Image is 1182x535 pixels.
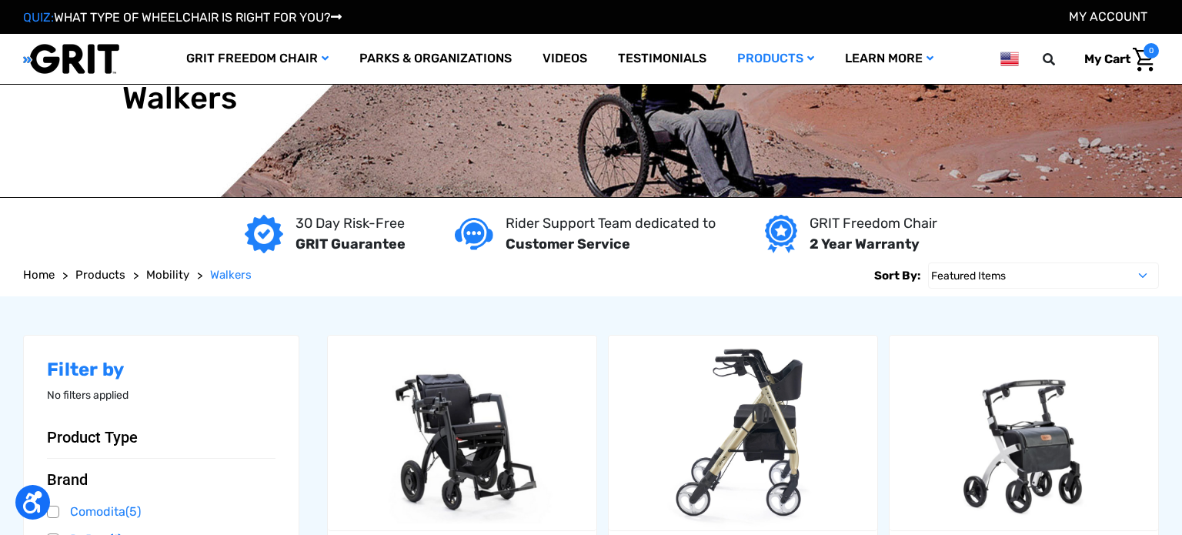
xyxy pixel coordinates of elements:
[245,215,283,253] img: GRIT Guarantee
[527,34,603,84] a: Videos
[830,34,949,84] a: Learn More
[1050,43,1073,75] input: Search
[328,336,596,530] img: Rollz Motion Electric 2.0 - Rollator and Wheelchair
[874,262,920,289] label: Sort By:
[1069,9,1147,24] a: Account
[171,34,344,84] a: GRIT Freedom Chair
[810,236,920,252] strong: 2 Year Warranty
[506,213,716,234] p: Rider Support Team dedicated to
[328,336,596,530] a: Rollz Motion Electric 2.0 - Rollator and Wheelchair,$3,990.00
[23,43,119,75] img: GRIT All-Terrain Wheelchair and Mobility Equipment
[23,10,54,25] span: QUIZ:
[47,470,275,489] button: Brand
[23,10,342,25] a: QUIZ:WHAT TYPE OF WHEELCHAIR IS RIGHT FOR YOU?
[75,268,125,282] span: Products
[122,80,238,117] h1: Walkers
[75,266,125,284] a: Products
[23,268,55,282] span: Home
[722,34,830,84] a: Products
[1144,43,1159,59] span: 0
[47,359,275,381] h2: Filter by
[146,266,189,284] a: Mobility
[23,266,55,284] a: Home
[1000,49,1019,69] img: us.png
[765,215,796,253] img: Year warranty
[47,387,275,403] p: No filters applied
[890,336,1158,530] a: Rollz Flex Rollator,$719.00
[47,470,88,489] span: Brand
[295,236,406,252] strong: GRIT Guarantee
[810,213,937,234] p: GRIT Freedom Chair
[210,266,252,284] a: Walkers
[146,268,189,282] span: Mobility
[609,336,877,530] a: Spazio Special Rollator (20" Seat) by Comodita,$490.00
[506,236,630,252] strong: Customer Service
[1133,48,1155,72] img: Cart
[1084,52,1130,66] span: My Cart
[603,34,722,84] a: Testimonials
[210,268,252,282] span: Walkers
[125,504,141,519] span: (5)
[609,336,877,530] img: Spazio Special Rollator (20" Seat) by Comodita
[455,218,493,249] img: Customer service
[47,428,138,446] span: Product Type
[344,34,527,84] a: Parks & Organizations
[47,500,275,523] a: Comodita(5)
[890,336,1158,530] img: Rollz Flex Rollator
[295,213,406,234] p: 30 Day Risk-Free
[1073,43,1159,75] a: Cart with 0 items
[47,428,275,446] button: Product Type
